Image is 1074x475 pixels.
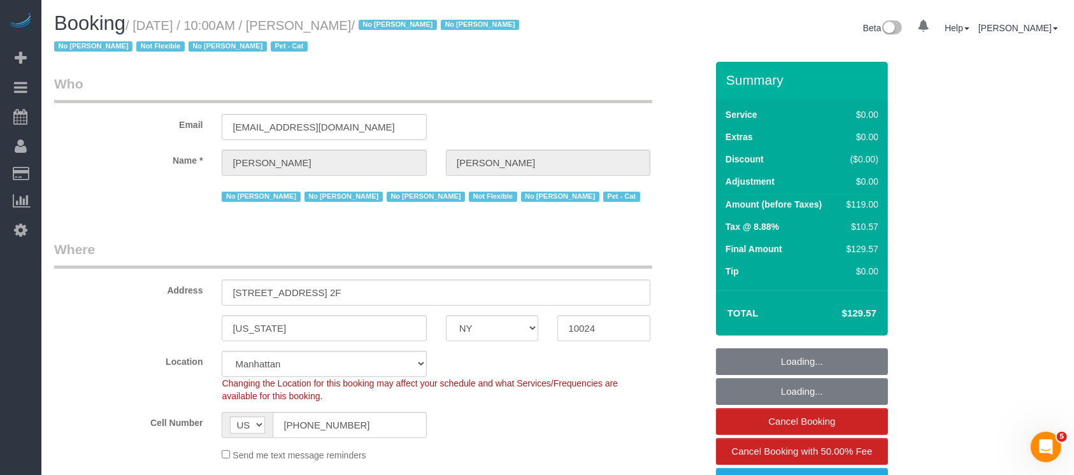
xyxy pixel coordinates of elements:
[387,192,465,202] span: No [PERSON_NAME]
[726,153,764,166] label: Discount
[469,192,517,202] span: Not Flexible
[863,23,903,33] a: Beta
[1031,432,1061,462] iframe: Intercom live chat
[841,153,878,166] div: ($0.00)
[727,308,759,318] strong: Total
[726,265,739,278] label: Tip
[222,315,426,341] input: City
[726,108,757,121] label: Service
[841,175,878,188] div: $0.00
[54,41,132,52] span: No [PERSON_NAME]
[45,351,212,368] label: Location
[726,175,775,188] label: Adjustment
[945,23,970,33] a: Help
[521,192,599,202] span: No [PERSON_NAME]
[841,220,878,233] div: $10.57
[54,18,523,54] small: / [DATE] / 10:00AM / [PERSON_NAME]
[441,20,519,30] span: No [PERSON_NAME]
[603,192,640,202] span: Pet - Cat
[222,378,618,401] span: Changing the Location for this booking may affect your schedule and what Services/Frequencies are...
[841,108,878,121] div: $0.00
[1057,432,1067,442] span: 5
[726,220,779,233] label: Tax @ 8.88%
[726,131,753,143] label: Extras
[54,240,652,269] legend: Where
[716,438,888,465] a: Cancel Booking with 50.00% Fee
[557,315,650,341] input: Zip Code
[841,198,878,211] div: $119.00
[881,20,902,37] img: New interface
[45,150,212,167] label: Name *
[222,114,426,140] input: Email
[136,41,185,52] span: Not Flexible
[841,243,878,255] div: $129.57
[8,13,33,31] img: Automaid Logo
[273,412,426,438] input: Cell Number
[359,20,437,30] span: No [PERSON_NAME]
[716,408,888,435] a: Cancel Booking
[304,192,383,202] span: No [PERSON_NAME]
[804,308,877,319] h4: $129.57
[271,41,308,52] span: Pet - Cat
[732,446,873,457] span: Cancel Booking with 50.00% Fee
[54,12,125,34] span: Booking
[726,198,822,211] label: Amount (before Taxes)
[841,131,878,143] div: $0.00
[726,73,882,87] h3: Summary
[222,192,300,202] span: No [PERSON_NAME]
[233,450,366,460] span: Send me text message reminders
[45,280,212,297] label: Address
[222,150,426,176] input: First Name
[726,243,782,255] label: Final Amount
[978,23,1058,33] a: [PERSON_NAME]
[54,74,652,103] legend: Who
[189,41,267,52] span: No [PERSON_NAME]
[446,150,650,176] input: Last Name
[45,412,212,429] label: Cell Number
[45,114,212,131] label: Email
[841,265,878,278] div: $0.00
